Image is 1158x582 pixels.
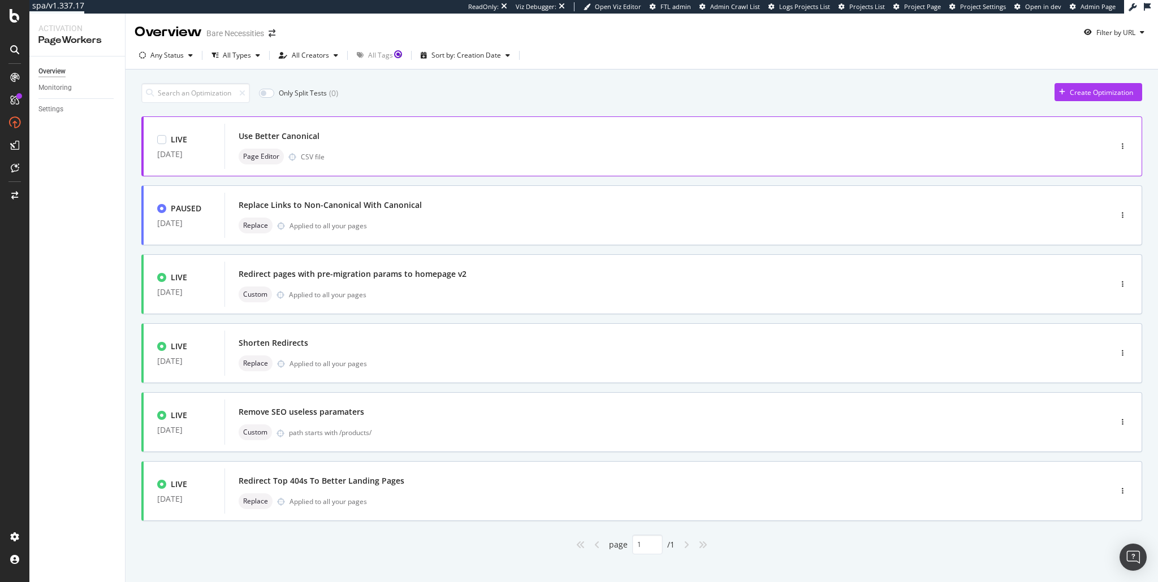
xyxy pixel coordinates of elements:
[171,203,201,214] div: PAUSED
[289,428,1063,437] div: path starts with /products/
[207,46,265,64] button: All Types
[584,2,641,11] a: Open Viz Editor
[243,498,268,505] span: Replace
[243,153,279,160] span: Page Editor
[171,272,187,283] div: LIVE
[150,52,184,59] div: Any Status
[1081,2,1116,11] span: Admin Page
[779,2,830,11] span: Logs Projects List
[368,52,393,59] div: All Tags
[243,222,268,229] span: Replace
[352,46,407,64] button: All Tags
[516,2,556,11] div: Viz Debugger:
[595,2,641,11] span: Open Viz Editor
[171,134,187,145] div: LIVE
[269,29,275,37] div: arrow-right-arrow-left
[650,2,691,11] a: FTL admin
[171,410,187,421] div: LIVE
[292,52,329,59] div: All Creators
[38,34,116,47] div: PageWorkers
[135,23,202,42] div: Overview
[572,536,590,554] div: angles-left
[243,291,267,298] span: Custom
[1096,28,1135,37] div: Filter by URL
[289,290,366,299] div: Applied to all your pages
[393,49,403,59] div: Tooltip anchor
[157,494,211,503] div: [DATE]
[1079,23,1149,41] button: Filter by URL
[1120,544,1147,571] div: Open Intercom Messenger
[243,429,267,436] span: Custom
[157,219,211,228] div: [DATE]
[239,268,466,280] div: Redirect pages with pre-migration params to homepage v2
[679,536,694,554] div: angle-right
[329,88,338,99] div: ( 0 )
[243,360,268,367] span: Replace
[1055,83,1142,101] button: Create Optimization
[1070,88,1133,97] div: Create Optimization
[157,357,211,366] div: [DATE]
[38,66,117,77] a: Overview
[468,2,499,11] div: ReadOnly:
[206,28,264,39] div: Bare Necessities
[699,2,760,11] a: Admin Crawl List
[239,337,308,349] div: Shorten Redirects
[660,2,691,11] span: FTL admin
[1014,2,1061,11] a: Open in dev
[893,2,941,11] a: Project Page
[289,359,367,368] div: Applied to all your pages
[839,2,885,11] a: Projects List
[1070,2,1116,11] a: Admin Page
[239,286,272,302] div: neutral label
[171,341,187,352] div: LIVE
[279,88,327,98] div: Only Split Tests
[239,355,273,371] div: neutral label
[38,103,117,115] a: Settings
[135,46,197,64] button: Any Status
[239,218,273,233] div: neutral label
[223,52,251,59] div: All Types
[289,497,367,506] div: Applied to all your pages
[157,288,211,297] div: [DATE]
[38,103,63,115] div: Settings
[171,479,187,490] div: LIVE
[239,424,272,440] div: neutral label
[239,149,284,164] div: neutral label
[590,536,604,554] div: angle-left
[289,221,367,231] div: Applied to all your pages
[609,535,675,554] div: page / 1
[274,46,343,64] button: All Creators
[157,150,211,159] div: [DATE]
[301,152,325,162] div: CSV file
[239,131,319,142] div: Use Better Canonical
[38,82,72,94] div: Monitoring
[141,83,250,103] input: Search an Optimization
[38,66,66,77] div: Overview
[849,2,885,11] span: Projects List
[768,2,830,11] a: Logs Projects List
[949,2,1006,11] a: Project Settings
[38,23,116,34] div: Activation
[239,199,422,211] div: Replace Links to Non-Canonical With Canonical
[960,2,1006,11] span: Project Settings
[157,425,211,435] div: [DATE]
[416,46,515,64] button: Sort by: Creation Date
[239,406,364,418] div: Remove SEO useless paramaters
[239,475,404,487] div: Redirect Top 404s To Better Landing Pages
[1025,2,1061,11] span: Open in dev
[239,493,273,509] div: neutral label
[904,2,941,11] span: Project Page
[710,2,760,11] span: Admin Crawl List
[38,82,117,94] a: Monitoring
[431,52,501,59] div: Sort by: Creation Date
[694,536,712,554] div: angles-right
